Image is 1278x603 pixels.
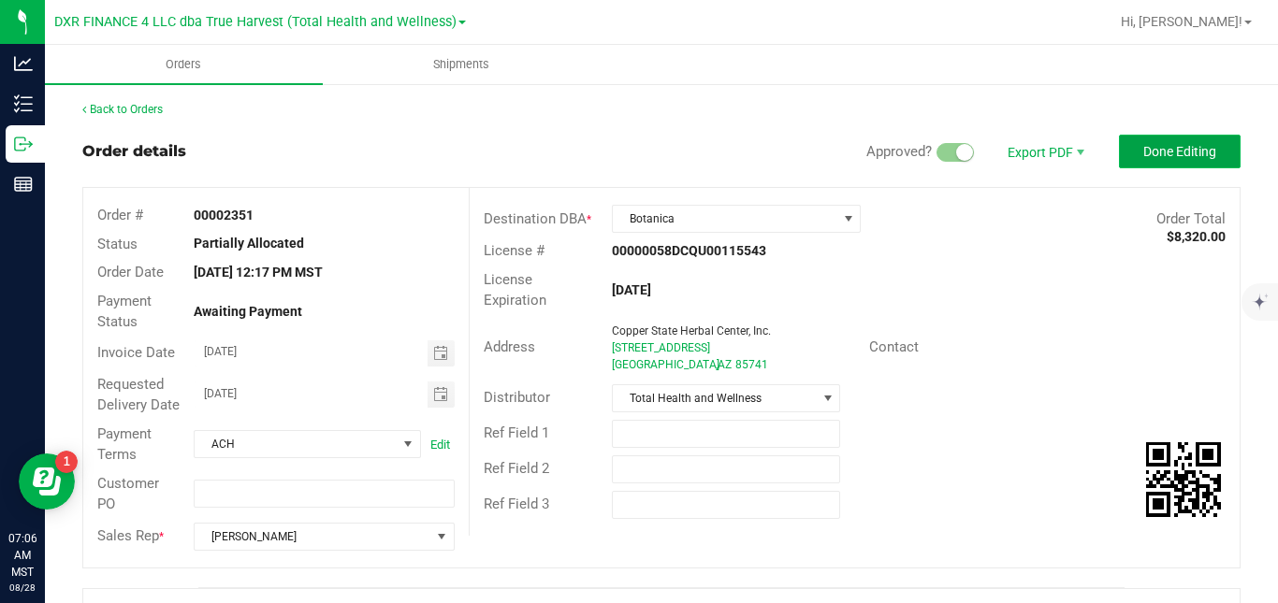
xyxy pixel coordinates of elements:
span: Done Editing [1143,144,1216,159]
strong: $8,320.00 [1167,229,1226,244]
li: Export PDF [988,135,1100,168]
strong: Awaiting Payment [194,304,302,319]
button: Done Editing [1119,135,1241,168]
span: 85741 [735,358,768,371]
span: Payment Terms [97,425,152,464]
strong: [DATE] 12:17 PM MST [194,265,323,280]
span: Total Health and Wellness [613,385,816,411]
qrcode: 00002351 [1146,442,1221,517]
span: Invoice Date [97,344,175,361]
span: Botanica [613,206,836,232]
span: , [716,358,718,371]
span: Order Date [97,264,164,280]
a: Orders [45,45,323,84]
span: [GEOGRAPHIC_DATA] [612,358,719,371]
iframe: Resource center unread badge [55,451,78,473]
span: [PERSON_NAME] [195,524,430,550]
p: 08/28 [8,581,36,595]
inline-svg: Outbound [14,135,33,153]
span: DXR FINANCE 4 LLC dba True Harvest (Total Health and Wellness) [54,14,457,30]
strong: 00000058DCQU00115543 [612,243,766,258]
span: Toggle calendar [428,340,455,366]
span: License # [484,242,545,259]
div: Order details [82,140,186,163]
span: Orders [140,56,226,73]
span: Contact [869,338,919,355]
span: Hi, [PERSON_NAME]! [1121,14,1242,29]
a: Shipments [323,45,601,84]
a: Back to Orders [82,103,163,116]
span: Sales Rep [97,527,159,544]
inline-svg: Reports [14,175,33,194]
iframe: Resource center [19,453,75,510]
inline-svg: Inventory [14,94,33,113]
span: Ref Field 3 [484,495,549,512]
span: AZ [718,358,732,371]
strong: [DATE] [612,282,651,297]
span: Ref Field 1 [484,424,549,441]
span: Address [484,338,535,355]
span: Status [97,236,138,252]
span: Toggle calendar [428,381,455,408]
span: Distributor [484,389,550,406]
span: Shipments [408,56,515,73]
span: Approved? [866,143,932,160]
span: Requested Delivery Date [97,376,180,414]
span: Customer PO [97,475,159,513]
span: Payment Status [97,293,152,331]
span: Destination DBA [484,210,587,227]
p: 07:06 AM MST [8,530,36,581]
span: [STREET_ADDRESS] [612,341,710,354]
a: Edit [430,438,450,452]
inline-svg: Analytics [14,54,33,73]
span: Copper State Herbal Center, Inc. [612,324,771,337]
img: Scan me! [1146,442,1221,517]
strong: Partially Allocated [194,236,304,251]
span: Order Total [1156,210,1226,227]
span: ACH [195,431,397,457]
span: Ref Field 2 [484,460,549,477]
strong: 00002351 [194,208,254,223]
span: License Expiration [484,271,546,309]
span: Order # [97,207,143,223]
